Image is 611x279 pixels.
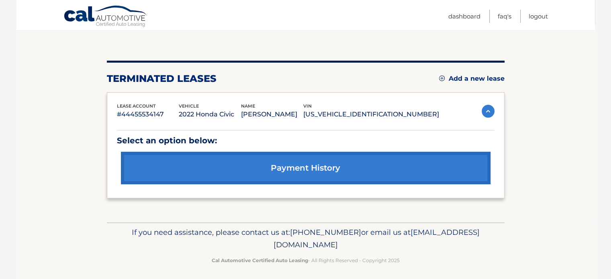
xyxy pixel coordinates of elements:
a: Cal Automotive [63,5,148,29]
span: vehicle [179,103,199,109]
strong: Cal Automotive Certified Auto Leasing [212,257,308,263]
p: [PERSON_NAME] [241,109,303,120]
a: FAQ's [498,10,511,23]
a: Add a new lease [439,75,505,83]
img: add.svg [439,75,445,81]
p: #44455534147 [117,109,179,120]
p: If you need assistance, please contact us at: or email us at [112,226,499,252]
span: vin [303,103,312,109]
img: accordion-active.svg [482,105,495,118]
p: Select an option below: [117,134,495,148]
a: payment history [121,152,490,184]
a: Dashboard [448,10,480,23]
p: 2022 Honda Civic [179,109,241,120]
a: Logout [529,10,548,23]
span: [PHONE_NUMBER] [290,228,361,237]
p: - All Rights Reserved - Copyright 2025 [112,256,499,265]
span: name [241,103,255,109]
span: lease account [117,103,156,109]
h2: terminated leases [107,73,217,85]
p: [US_VEHICLE_IDENTIFICATION_NUMBER] [303,109,439,120]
